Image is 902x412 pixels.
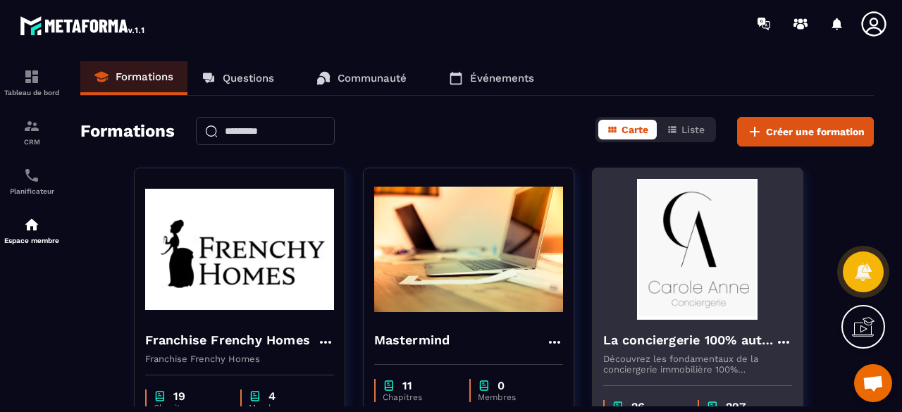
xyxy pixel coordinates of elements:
span: Carte [622,124,648,135]
a: formationformationCRM [4,107,60,156]
img: chapter [383,379,395,392]
a: Formations [80,61,187,95]
p: 19 [173,389,185,403]
button: Liste [658,120,713,139]
img: logo [20,13,147,38]
a: Questions [187,61,288,95]
p: Membres [478,392,549,402]
a: Communauté [302,61,421,95]
a: formationformationTableau de bord [4,58,60,107]
p: Franchise Frenchy Homes [145,354,334,364]
img: formation-background [374,179,563,320]
img: formation [23,68,40,85]
h4: La conciergerie 100% automatisée [603,330,775,350]
a: schedulerschedulerPlanificateur [4,156,60,206]
p: Formations [116,70,173,83]
button: Carte [598,120,657,139]
img: automations [23,216,40,233]
p: Communauté [338,72,407,85]
img: chapter [478,379,490,392]
a: Événements [435,61,548,95]
div: Ouvrir le chat [854,364,892,402]
p: CRM [4,138,60,146]
p: Chapitres [383,392,455,402]
img: formation-background [145,179,334,320]
h4: Mastermind [374,330,450,350]
p: Questions [223,72,274,85]
p: 4 [268,389,276,403]
a: automationsautomationsEspace membre [4,206,60,255]
p: 11 [402,379,412,392]
h2: Formations [80,117,175,146]
p: Planificateur [4,187,60,195]
button: Créer une formation [737,117,874,146]
p: Tableau de bord [4,89,60,96]
img: chapter [249,389,261,403]
p: Espace membre [4,237,60,244]
h4: Franchise Frenchy Homes [145,330,311,350]
span: Créer une formation [766,125,865,139]
span: Liste [681,124,705,135]
p: Découvrez les fondamentaux de la conciergerie immobilière 100% automatisée. Cette formation est c... [603,354,792,375]
img: scheduler [23,167,40,184]
img: formation-background [603,179,792,320]
p: 0 [498,379,505,392]
img: formation [23,118,40,135]
img: chapter [154,389,166,403]
p: Événements [470,72,534,85]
